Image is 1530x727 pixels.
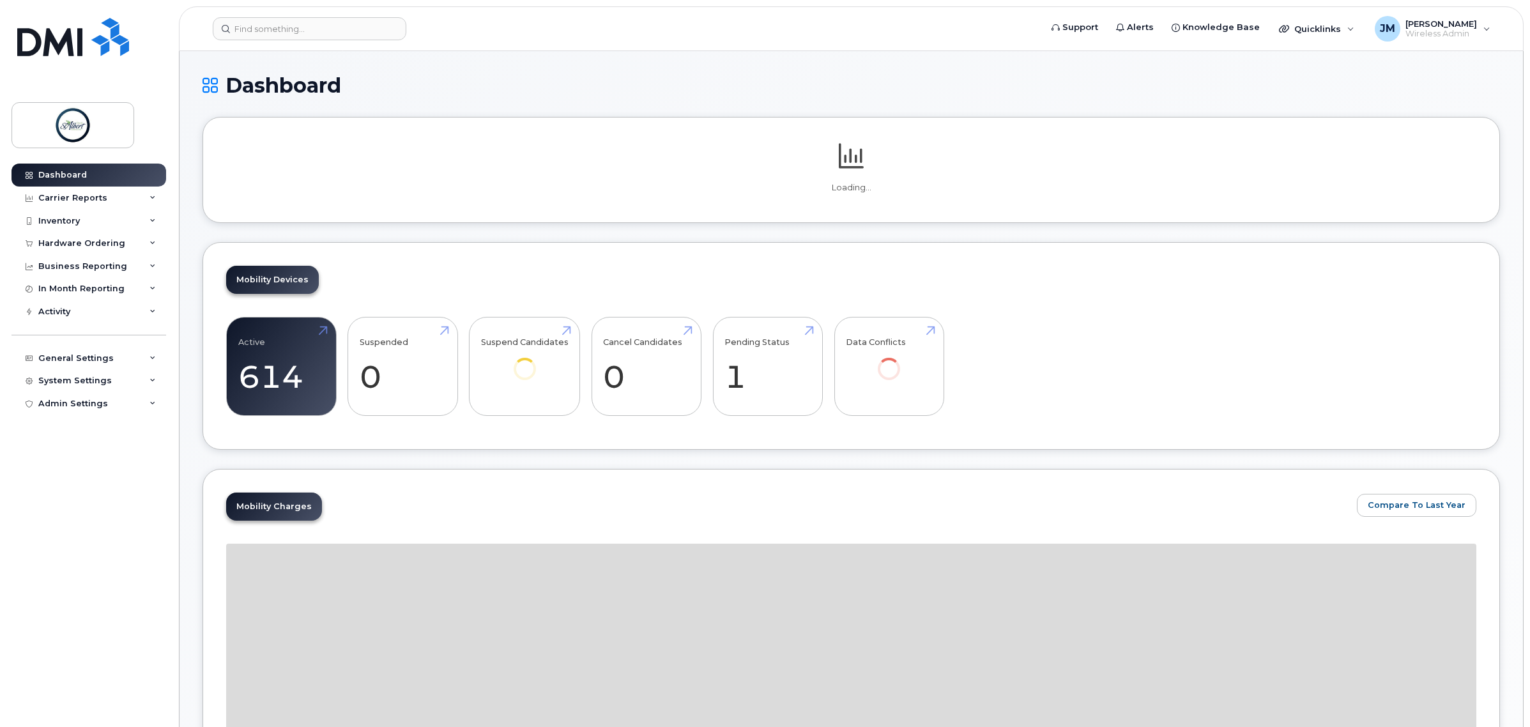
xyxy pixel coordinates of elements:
a: Mobility Devices [226,266,319,294]
h1: Dashboard [203,74,1500,96]
p: Loading... [226,182,1476,194]
a: Active 614 [238,325,325,409]
a: Data Conflicts [846,325,932,398]
a: Pending Status 1 [724,325,811,409]
a: Suspend Candidates [481,325,569,398]
a: Mobility Charges [226,493,322,521]
span: Compare To Last Year [1368,499,1465,511]
a: Suspended 0 [360,325,446,409]
a: Cancel Candidates 0 [603,325,689,409]
button: Compare To Last Year [1357,494,1476,517]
